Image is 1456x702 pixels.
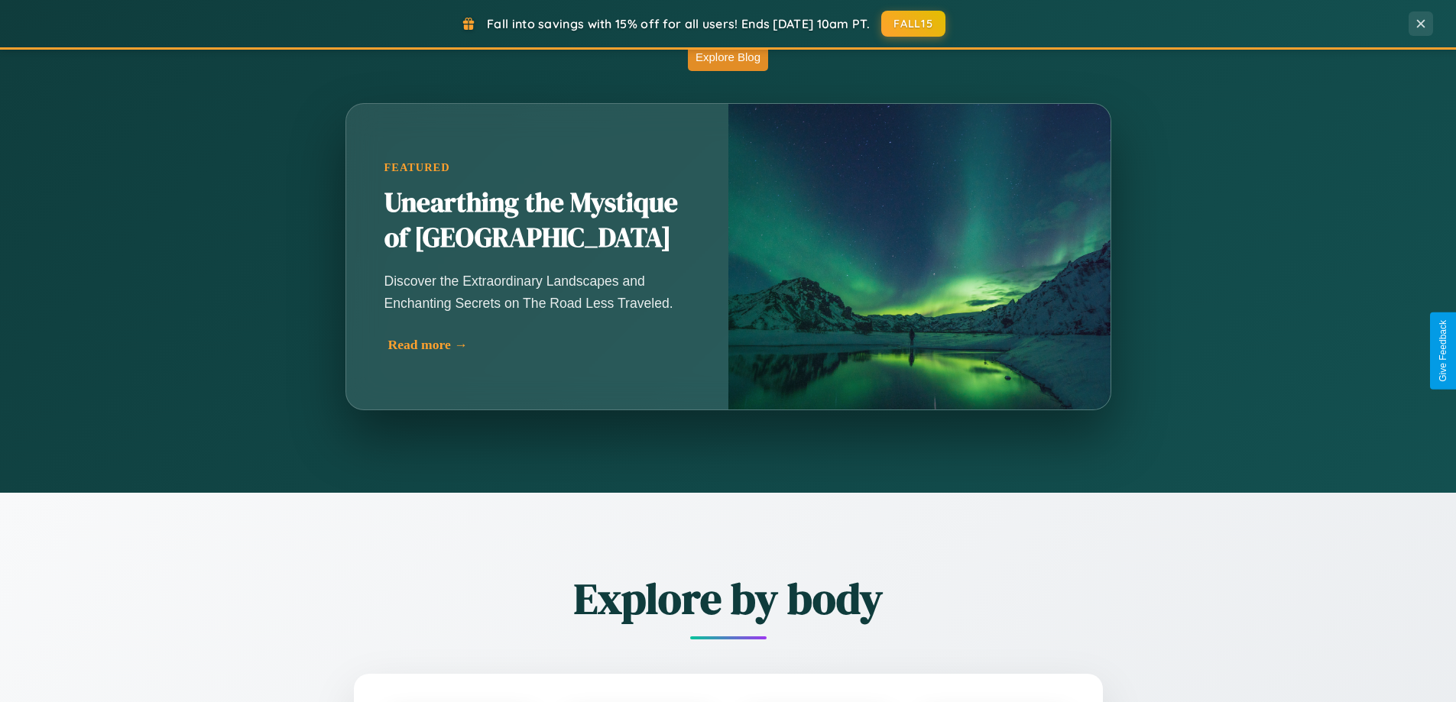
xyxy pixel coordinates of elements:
[388,337,694,353] div: Read more →
[384,270,690,313] p: Discover the Extraordinary Landscapes and Enchanting Secrets on The Road Less Traveled.
[1438,320,1448,382] div: Give Feedback
[688,43,768,71] button: Explore Blog
[384,161,690,174] div: Featured
[487,16,870,31] span: Fall into savings with 15% off for all users! Ends [DATE] 10am PT.
[384,186,690,256] h2: Unearthing the Mystique of [GEOGRAPHIC_DATA]
[881,11,945,37] button: FALL15
[270,569,1187,628] h2: Explore by body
